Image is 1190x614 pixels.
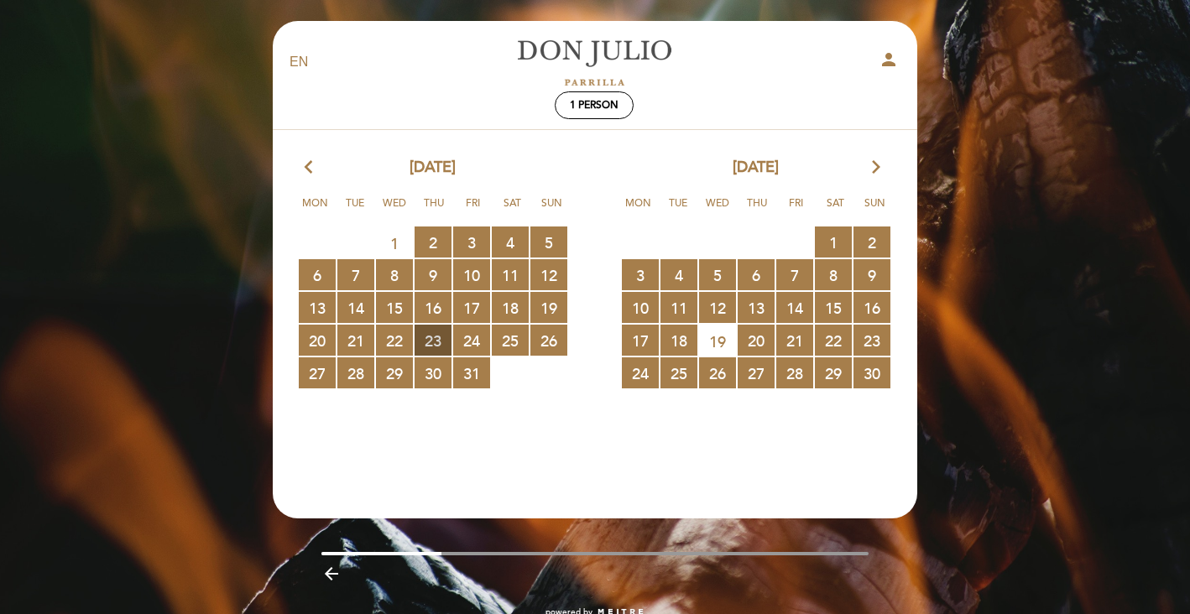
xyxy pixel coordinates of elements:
[415,259,451,290] span: 9
[530,259,567,290] span: 12
[530,292,567,323] span: 19
[738,357,775,388] span: 27
[699,292,736,323] span: 12
[489,39,699,86] a: [PERSON_NAME]
[776,325,813,356] span: 21
[859,195,892,226] span: Sun
[492,292,529,323] span: 18
[453,357,490,388] span: 31
[453,325,490,356] span: 24
[853,259,890,290] span: 9
[869,157,884,179] i: arrow_forward_ios
[453,292,490,323] span: 17
[337,292,374,323] span: 14
[733,157,779,179] span: [DATE]
[738,325,775,356] span: 20
[305,157,320,179] i: arrow_back_ios
[622,325,659,356] span: 17
[738,292,775,323] span: 13
[819,195,853,226] span: Sat
[337,259,374,290] span: 7
[570,99,618,112] span: 1 person
[853,357,890,388] span: 30
[376,227,413,258] span: 1
[453,259,490,290] span: 10
[815,226,852,258] span: 1
[492,325,529,356] span: 25
[338,195,372,226] span: Tue
[815,292,852,323] span: 15
[815,259,852,290] span: 8
[660,292,697,323] span: 11
[492,226,529,258] span: 4
[738,259,775,290] span: 6
[415,357,451,388] span: 30
[622,259,659,290] span: 3
[453,226,490,258] span: 3
[661,195,695,226] span: Tue
[853,226,890,258] span: 2
[299,195,332,226] span: Mon
[299,325,336,356] span: 20
[492,259,529,290] span: 11
[299,357,336,388] span: 27
[660,325,697,356] span: 18
[815,357,852,388] span: 29
[660,357,697,388] span: 25
[378,195,411,226] span: Wed
[376,292,413,323] span: 15
[740,195,774,226] span: Thu
[337,325,374,356] span: 21
[776,292,813,323] span: 14
[337,357,374,388] span: 28
[496,195,530,226] span: Sat
[622,195,655,226] span: Mon
[853,325,890,356] span: 23
[853,292,890,323] span: 16
[699,259,736,290] span: 5
[376,357,413,388] span: 29
[701,195,734,226] span: Wed
[415,325,451,356] span: 23
[535,195,569,226] span: Sun
[410,157,456,179] span: [DATE]
[530,226,567,258] span: 5
[376,259,413,290] span: 8
[622,357,659,388] span: 24
[780,195,813,226] span: Fri
[299,259,336,290] span: 6
[530,325,567,356] span: 26
[699,325,736,356] span: 19
[415,226,451,258] span: 2
[457,195,490,226] span: Fri
[417,195,451,226] span: Thu
[879,49,899,75] button: person
[321,564,342,584] i: arrow_backward
[622,292,659,323] span: 10
[376,325,413,356] span: 22
[815,325,852,356] span: 22
[699,357,736,388] span: 26
[776,259,813,290] span: 7
[660,259,697,290] span: 4
[415,292,451,323] span: 16
[776,357,813,388] span: 28
[299,292,336,323] span: 13
[879,49,899,70] i: person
